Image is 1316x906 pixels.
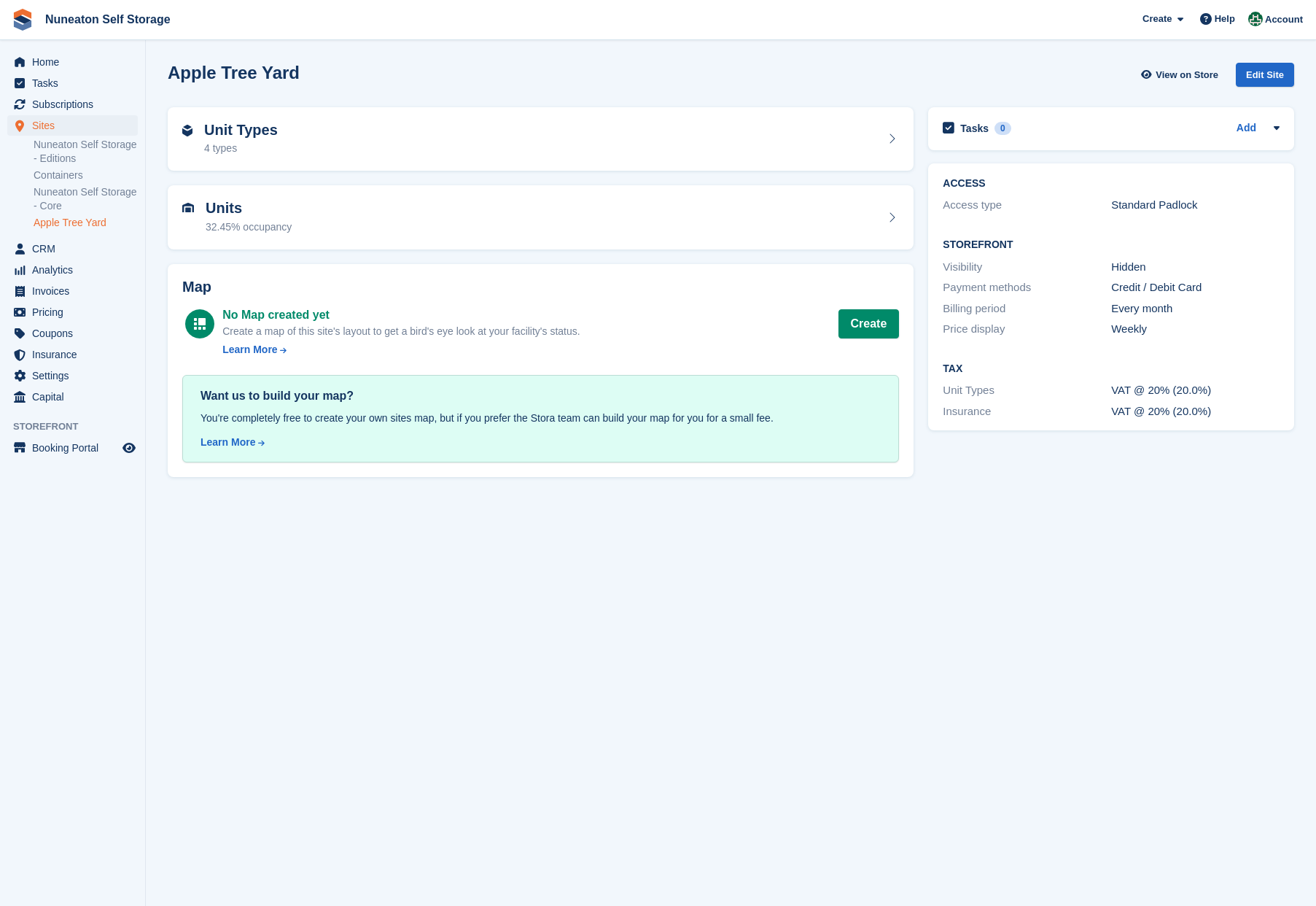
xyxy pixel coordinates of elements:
[1139,63,1224,87] a: View on Store
[204,122,278,139] h2: Unit Types
[32,94,120,115] span: Subscriptions
[182,203,194,213] img: unit-icn-7be61d7bf1b0ce9d3e12c5938cc71ed9869f7b940bace4675aadf7bd6d80202e.svg
[7,387,138,407] a: menu
[943,363,1280,375] h2: Tax
[32,365,120,386] span: Settings
[1248,12,1263,26] img: Amanda
[1215,12,1235,26] span: Help
[200,411,881,426] div: You're completely free to create your own sites map, but if you prefer the Stora team can build y...
[206,200,292,217] h2: Units
[838,309,900,338] button: Create
[32,115,120,136] span: Sites
[7,239,138,259] a: menu
[194,318,206,330] img: map-icn-white-8b231986280072e83805622d3debb4903e2986e43859118e7b4002611c8ef794.svg
[32,323,120,344] span: Coupons
[32,73,120,93] span: Tasks
[1142,12,1172,26] span: Create
[1111,197,1280,214] div: Standard Padlock
[34,216,138,230] a: Apple Tree Yard
[943,239,1280,251] h2: Storefront
[943,279,1111,296] div: Payment methods
[7,438,138,458] a: menu
[1111,403,1280,420] div: VAT @ 20% (20.0%)
[32,260,120,280] span: Analytics
[32,387,120,407] span: Capital
[1111,301,1280,317] div: Every month
[7,52,138,72] a: menu
[200,435,255,450] div: Learn More
[1111,321,1280,338] div: Weekly
[1156,68,1218,82] span: View on Store
[32,302,120,322] span: Pricing
[168,185,914,249] a: Units 32.45% occupancy
[7,94,138,115] a: menu
[32,239,120,259] span: CRM
[200,387,881,405] div: Want us to build your map?
[943,403,1111,420] div: Insurance
[7,73,138,93] a: menu
[32,281,120,301] span: Invoices
[34,169,138,182] a: Containers
[12,9,34,31] img: stora-icon-8386f47178a22dfd0bd8f6a31ec36ba5ce8667c1dd55bd0f319d3a0aa187defe.svg
[943,178,1280,190] h2: ACCESS
[120,439,138,457] a: Preview store
[1111,382,1280,399] div: VAT @ 20% (20.0%)
[1236,63,1294,87] div: Edit Site
[34,185,138,213] a: Nuneaton Self Storage - Core
[39,7,176,31] a: Nuneaton Self Storage
[994,122,1011,135] div: 0
[222,324,580,339] div: Create a map of this site's layout to get a bird's eye look at your facility's status.
[182,125,192,136] img: unit-type-icn-2b2737a686de81e16bb02015468b77c625bbabd49415b5ef34ead5e3b44a266d.svg
[222,342,277,357] div: Learn More
[1111,259,1280,276] div: Hidden
[7,281,138,301] a: menu
[7,260,138,280] a: menu
[168,107,914,171] a: Unit Types 4 types
[943,301,1111,317] div: Billing period
[222,342,580,357] a: Learn More
[943,259,1111,276] div: Visibility
[943,382,1111,399] div: Unit Types
[32,438,120,458] span: Booking Portal
[7,302,138,322] a: menu
[32,344,120,365] span: Insurance
[222,306,580,324] div: No Map created yet
[1237,120,1256,137] a: Add
[960,122,989,135] h2: Tasks
[168,63,300,82] h2: Apple Tree Yard
[7,365,138,386] a: menu
[206,220,292,235] div: 32.45% occupancy
[13,419,145,434] span: Storefront
[7,344,138,365] a: menu
[7,115,138,136] a: menu
[182,279,899,295] h2: Map
[943,321,1111,338] div: Price display
[1265,12,1303,27] span: Account
[204,141,278,156] div: 4 types
[200,435,881,450] a: Learn More
[1111,279,1280,296] div: Credit / Debit Card
[943,197,1111,214] div: Access type
[1236,63,1294,93] a: Edit Site
[34,138,138,166] a: Nuneaton Self Storage - Editions
[32,52,120,72] span: Home
[7,323,138,344] a: menu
